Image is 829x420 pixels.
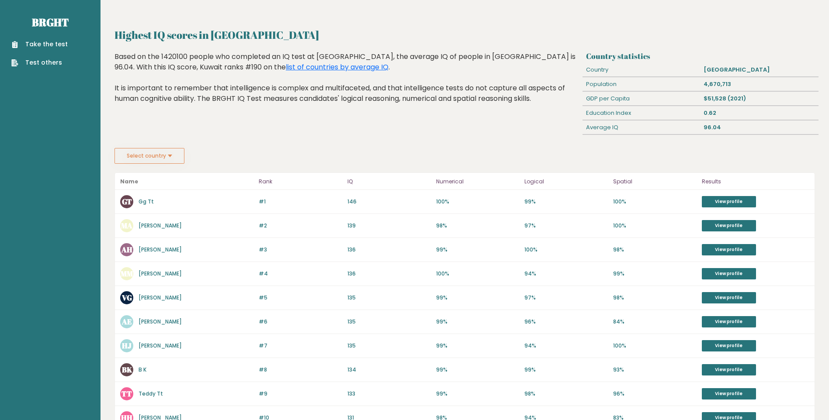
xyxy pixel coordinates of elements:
a: View profile [702,292,756,303]
p: 96% [613,390,697,398]
p: 99% [613,270,697,278]
h2: Highest IQ scores in [GEOGRAPHIC_DATA] [114,27,815,43]
p: 135 [347,294,431,302]
p: Rank [259,176,342,187]
a: View profile [702,316,756,327]
p: 98% [613,246,697,254]
a: Gg Tt [139,198,154,205]
p: #9 [259,390,342,398]
b: Name [120,178,138,185]
text: TT [121,389,132,399]
p: 98% [436,222,520,230]
text: AH [121,244,132,255]
a: View profile [702,268,756,279]
div: Education Index [583,106,701,120]
div: $51,528 (2021) [701,92,819,106]
p: 99% [436,318,520,326]
a: Teddy Tt [139,390,163,397]
p: #3 [259,246,342,254]
h3: Country statistics [586,52,815,61]
p: 97% [524,222,608,230]
p: 133 [347,390,431,398]
a: View profile [702,364,756,375]
p: #8 [259,366,342,374]
p: #6 [259,318,342,326]
p: 100% [436,270,520,278]
p: 100% [613,222,697,230]
p: Spatial [613,176,697,187]
p: Logical [524,176,608,187]
text: MA [121,220,132,231]
a: [PERSON_NAME] [139,270,182,277]
p: 135 [347,342,431,350]
p: #7 [259,342,342,350]
p: 146 [347,198,431,206]
p: 99% [436,246,520,254]
p: 98% [613,294,697,302]
p: 100% [524,246,608,254]
p: 94% [524,270,608,278]
a: View profile [702,340,756,351]
text: GT [122,196,132,207]
div: [GEOGRAPHIC_DATA] [701,63,819,77]
a: [PERSON_NAME] [139,318,182,325]
div: 0.62 [701,106,819,120]
p: 99% [524,198,608,206]
a: [PERSON_NAME] [139,246,182,253]
p: 97% [524,294,608,302]
a: View profile [702,220,756,231]
p: 99% [436,342,520,350]
p: #4 [259,270,342,278]
a: B K [139,366,146,373]
div: 4,670,713 [701,77,819,91]
p: 134 [347,366,431,374]
div: Population [583,77,701,91]
p: 135 [347,318,431,326]
p: Numerical [436,176,520,187]
a: Brght [32,15,69,29]
div: 96.04 [701,120,819,134]
a: Take the test [11,40,68,49]
p: 139 [347,222,431,230]
p: 100% [436,198,520,206]
div: Country [583,63,701,77]
a: [PERSON_NAME] [139,342,182,349]
a: [PERSON_NAME] [139,294,182,301]
text: HJ [122,341,132,351]
text: AE [121,317,132,327]
a: View profile [702,196,756,207]
p: 100% [613,198,697,206]
p: 94% [524,342,608,350]
a: [PERSON_NAME] [139,222,182,229]
p: 84% [613,318,697,326]
div: GDP per Capita [583,92,701,106]
p: 136 [347,270,431,278]
text: MM [121,269,133,279]
a: list of countries by average IQ [286,62,388,72]
p: 96% [524,318,608,326]
p: 100% [613,342,697,350]
a: View profile [702,388,756,399]
p: 98% [524,390,608,398]
a: Test others [11,58,68,67]
p: 99% [524,366,608,374]
p: #5 [259,294,342,302]
p: 99% [436,294,520,302]
p: #1 [259,198,342,206]
div: Average IQ [583,120,701,134]
div: Based on the 1420100 people who completed an IQ test at [GEOGRAPHIC_DATA], the average IQ of peop... [114,52,579,117]
text: BK [122,365,132,375]
p: IQ [347,176,431,187]
p: #2 [259,222,342,230]
a: View profile [702,244,756,255]
p: Results [702,176,809,187]
p: 136 [347,246,431,254]
p: 93% [613,366,697,374]
text: VG [121,293,132,303]
p: 99% [436,390,520,398]
p: 99% [436,366,520,374]
button: Select country [114,148,184,164]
